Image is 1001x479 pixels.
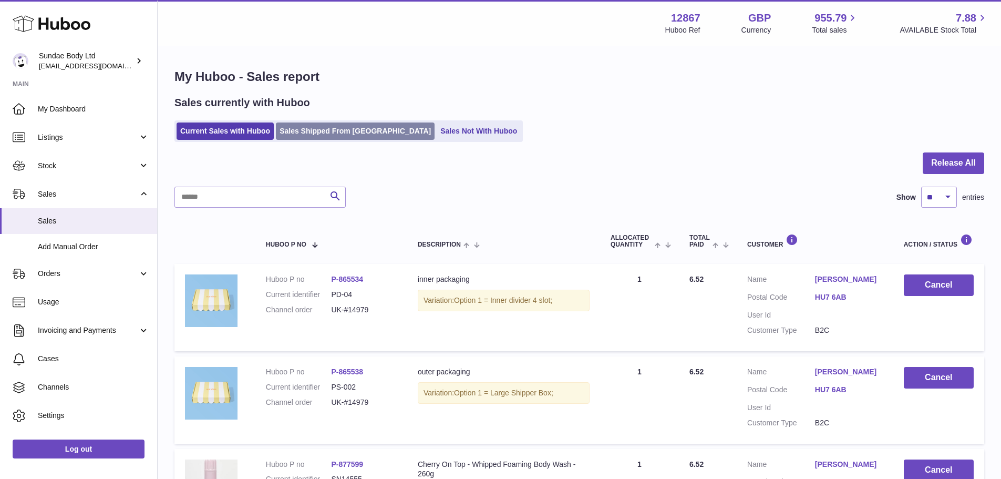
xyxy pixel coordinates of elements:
div: inner packaging [418,274,590,284]
span: Add Manual Order [38,242,149,252]
a: HU7 6AB [815,385,883,395]
div: Variation: [418,382,590,404]
span: Invoicing and Payments [38,325,138,335]
dt: Current identifier [266,382,332,392]
div: Currency [741,25,771,35]
div: outer packaging [418,367,590,377]
dt: Customer Type [747,418,815,428]
dt: Huboo P no [266,367,332,377]
button: Cancel [904,274,974,296]
button: Cancel [904,367,974,389]
div: Variation: [418,290,590,311]
img: internalAdmin-12867@internal.huboo.com [13,53,28,69]
a: P-865538 [331,368,363,376]
dd: PS-002 [331,382,397,392]
dt: Channel order [266,305,332,315]
span: AVAILABLE Stock Total [900,25,988,35]
dt: Name [747,460,815,472]
span: Huboo P no [266,241,306,248]
a: Log out [13,440,145,458]
td: 1 [600,356,679,444]
label: Show [896,192,916,202]
strong: GBP [748,11,771,25]
dt: Huboo P no [266,274,332,284]
button: Release All [923,152,984,174]
span: Listings [38,133,138,142]
img: SundaeShipper_16a6fc00-6edf-4928-86da-7e3aaa1396b4.jpg [185,367,238,420]
span: Sales [38,189,138,199]
div: Sundae Body Ltd [39,51,133,71]
dt: Customer Type [747,325,815,335]
strong: 12867 [671,11,700,25]
a: Sales Not With Huboo [437,123,521,140]
dd: UK-#14979 [331,305,397,315]
a: [PERSON_NAME] [815,460,883,470]
h2: Sales currently with Huboo [174,96,310,110]
a: 7.88 AVAILABLE Stock Total [900,11,988,35]
span: Orders [38,269,138,279]
span: Channels [38,382,149,392]
a: P-865534 [331,275,363,283]
a: P-877599 [331,460,363,468]
a: [PERSON_NAME] [815,367,883,377]
span: Cases [38,354,149,364]
dt: Postal Code [747,385,815,398]
dd: B2C [815,325,883,335]
span: Total sales [812,25,859,35]
span: Stock [38,161,138,171]
a: Current Sales with Huboo [177,123,274,140]
span: Settings [38,411,149,421]
a: [PERSON_NAME] [815,274,883,284]
dt: Name [747,367,815,380]
a: HU7 6AB [815,292,883,302]
dt: Channel order [266,398,332,407]
a: Sales Shipped From [GEOGRAPHIC_DATA] [276,123,435,140]
td: 1 [600,264,679,351]
dt: Postal Code [747,292,815,305]
dt: Huboo P no [266,460,332,470]
span: 6.52 [689,275,704,283]
img: SundaeShipper.jpg [185,274,238,327]
dd: PD-04 [331,290,397,300]
dt: User Id [747,310,815,320]
span: ALLOCATED Quantity [611,235,652,248]
span: Option 1 = Large Shipper Box; [454,389,553,397]
a: 955.79 Total sales [812,11,859,35]
dt: Name [747,274,815,287]
div: Action / Status [904,234,974,248]
span: Option 1 = Inner divider 4 slot; [454,296,552,304]
span: [EMAIL_ADDRESS][DOMAIN_NAME] [39,62,154,70]
h1: My Huboo - Sales report [174,68,984,85]
span: 6.52 [689,460,704,468]
span: 7.88 [956,11,976,25]
span: Usage [38,297,149,307]
div: Customer [747,234,883,248]
dd: B2C [815,418,883,428]
dt: User Id [747,403,815,413]
span: Sales [38,216,149,226]
div: Huboo Ref [665,25,700,35]
dd: UK-#14979 [331,398,397,407]
span: 6.52 [689,368,704,376]
span: My Dashboard [38,104,149,114]
span: Total paid [689,235,710,248]
span: Description [418,241,461,248]
span: entries [962,192,984,202]
span: 955.79 [814,11,847,25]
dt: Current identifier [266,290,332,300]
